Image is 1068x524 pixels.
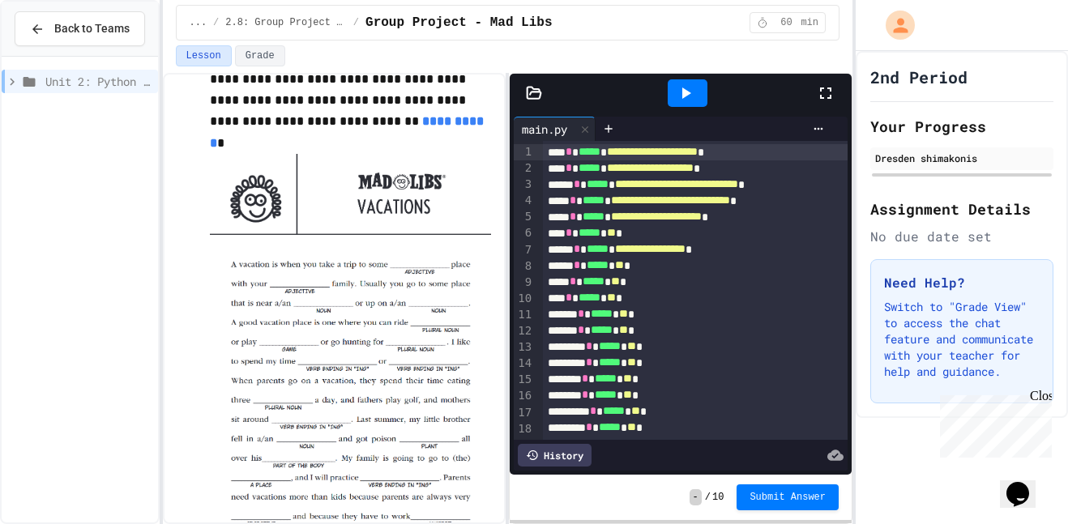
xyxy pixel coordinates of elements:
[514,307,534,323] div: 11
[190,16,207,29] span: ...
[705,491,711,504] span: /
[514,291,534,307] div: 10
[870,115,1053,138] h2: Your Progress
[514,275,534,291] div: 9
[514,356,534,372] div: 14
[176,45,232,66] button: Lesson
[884,299,1040,380] p: Switch to "Grade View" to access the chat feature and communicate with your teacher for help and ...
[514,405,534,421] div: 17
[15,11,145,46] button: Back to Teams
[750,491,826,504] span: Submit Answer
[801,16,818,29] span: min
[514,388,534,404] div: 16
[514,144,534,160] div: 1
[54,20,130,37] span: Back to Teams
[870,227,1053,246] div: No due date set
[875,151,1049,165] div: Dresden shimakonis
[514,372,534,388] div: 15
[45,73,152,90] span: Unit 2: Python Fundamentals
[870,66,968,88] h1: 2nd Period
[933,389,1052,458] iframe: chat widget
[235,45,285,66] button: Grade
[690,489,702,505] span: -
[514,117,596,141] div: main.py
[514,193,534,209] div: 4
[870,198,1053,220] h2: Assignment Details
[514,225,534,241] div: 6
[514,339,534,356] div: 13
[737,484,839,510] button: Submit Answer
[514,258,534,275] div: 8
[514,177,534,193] div: 3
[514,209,534,225] div: 5
[869,6,919,44] div: My Account
[514,437,534,454] div: 19
[884,273,1040,292] h3: Need Help?
[1000,459,1052,508] iframe: chat widget
[514,160,534,177] div: 2
[514,121,575,138] div: main.py
[353,16,359,29] span: /
[712,491,724,504] span: 10
[225,16,347,29] span: 2.8: Group Project - Mad Libs
[6,6,112,103] div: Chat with us now!Close
[514,242,534,258] div: 7
[365,13,552,32] span: Group Project - Mad Libs
[514,421,534,437] div: 18
[213,16,219,29] span: /
[518,444,592,466] div: History
[773,16,799,29] span: 60
[514,323,534,339] div: 12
